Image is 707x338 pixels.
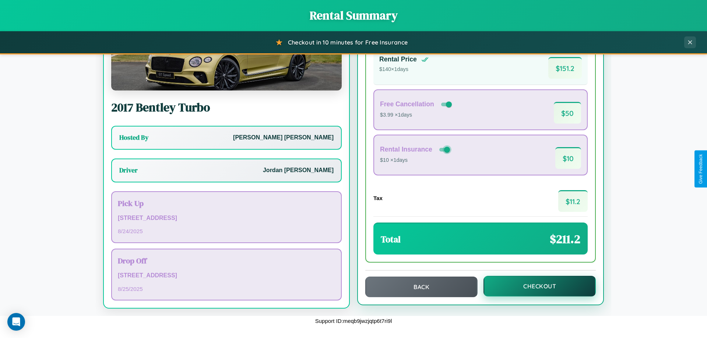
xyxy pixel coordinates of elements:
[315,316,392,326] p: Support ID: meqb9jwzjqtp6t7ri9l
[379,56,417,63] h4: Rental Price
[381,233,401,245] h3: Total
[380,110,453,120] p: $3.99 × 1 days
[483,276,596,296] button: Checkout
[550,231,580,247] span: $ 211.2
[7,7,700,24] h1: Rental Summary
[373,195,383,201] h4: Tax
[118,198,335,209] h3: Pick Up
[365,277,478,297] button: Back
[111,99,342,115] h2: 2017 Bentley Turbo
[548,57,582,79] span: $ 151.2
[554,102,581,124] span: $ 50
[118,213,335,224] p: [STREET_ADDRESS]
[118,284,335,294] p: 8 / 25 / 2025
[119,166,138,175] h3: Driver
[379,65,429,74] p: $ 140 × 1 days
[118,255,335,266] h3: Drop Off
[233,132,334,143] p: [PERSON_NAME] [PERSON_NAME]
[118,226,335,236] p: 8 / 24 / 2025
[555,147,581,169] span: $ 10
[263,165,334,176] p: Jordan [PERSON_NAME]
[288,39,408,46] span: Checkout in 10 minutes for Free Insurance
[698,154,703,184] div: Give Feedback
[558,190,588,212] span: $ 11.2
[380,156,451,165] p: $10 × 1 days
[118,270,335,281] p: [STREET_ADDRESS]
[380,146,432,153] h4: Rental Insurance
[380,100,434,108] h4: Free Cancellation
[119,133,148,142] h3: Hosted By
[7,313,25,331] div: Open Intercom Messenger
